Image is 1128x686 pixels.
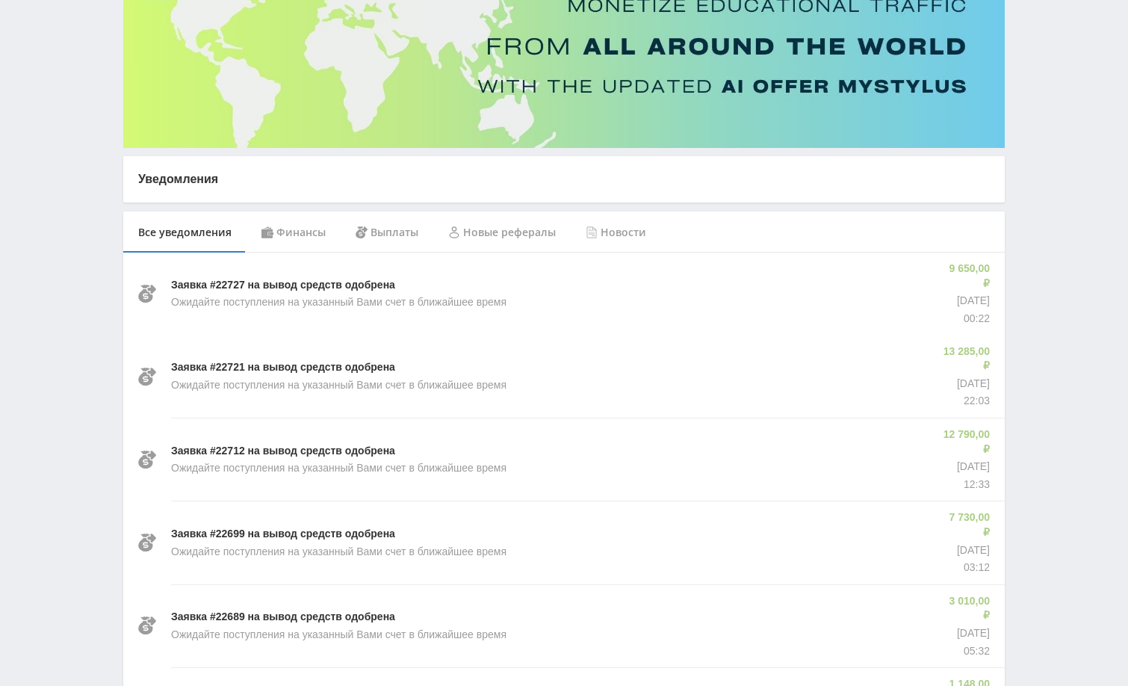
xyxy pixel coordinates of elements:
p: Ожидайте поступления на указанный Вами счет в ближайшее время [171,295,506,310]
p: 22:03 [942,394,990,409]
p: [DATE] [942,377,990,392]
p: Ожидайте поступления на указанный Вами счет в ближайшее время [171,545,506,560]
p: Ожидайте поступления на указанный Вами счет в ближайшее время [171,378,506,393]
p: Заявка #22727 на вывод средств одобрена [171,278,395,293]
p: 13 285,00 ₽ [942,344,990,374]
p: [DATE] [946,543,990,558]
div: Все уведомления [123,211,247,253]
p: [DATE] [946,626,990,641]
p: Заявка #22712 на вывод средств одобрена [171,444,395,459]
p: 03:12 [946,560,990,575]
p: [DATE] [946,294,990,309]
p: 05:32 [946,644,990,659]
p: 7 730,00 ₽ [946,510,990,540]
p: Уведомления [138,171,990,188]
div: Финансы [247,211,341,253]
p: Заявка #22699 на вывод средств одобрена [171,527,395,542]
p: 12:33 [942,478,990,492]
p: 12 790,00 ₽ [942,427,990,457]
p: Заявка #22721 на вывод средств одобрена [171,360,395,375]
p: Заявка #22689 на вывод средств одобрена [171,610,395,625]
p: Ожидайте поступления на указанный Вами счет в ближайшее время [171,628,506,643]
p: Ожидайте поступления на указанный Вами счет в ближайшее время [171,461,506,476]
p: [DATE] [942,460,990,475]
p: 9 650,00 ₽ [946,262,990,291]
p: 3 010,00 ₽ [946,594,990,623]
div: Новые рефералы [433,211,571,253]
div: Новости [571,211,661,253]
p: 00:22 [946,312,990,327]
div: Выплаты [341,211,433,253]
